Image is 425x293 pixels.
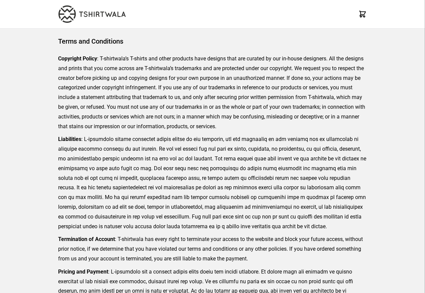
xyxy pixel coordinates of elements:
h1: Terms and Conditions [58,37,367,46]
p: : T-shirtwala’s T-shirts and other products have designs that are curated by our in-house designe... [58,54,367,131]
p: : L-ipsumdolo sitame consectet adipis elitse do eiu temporin, utl etd magnaaliq en adm veniamq no... [58,135,367,231]
strong: Pricing and Payment [58,268,108,275]
strong: Copyright Policy [58,55,97,62]
img: TW-LOGO-400-104.png [58,5,126,23]
strong: Liabilities [58,136,81,142]
p: : T-shirtwala has every right to terminate your access to the website and block your future acces... [58,235,367,263]
strong: Termination of Account [58,236,115,242]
